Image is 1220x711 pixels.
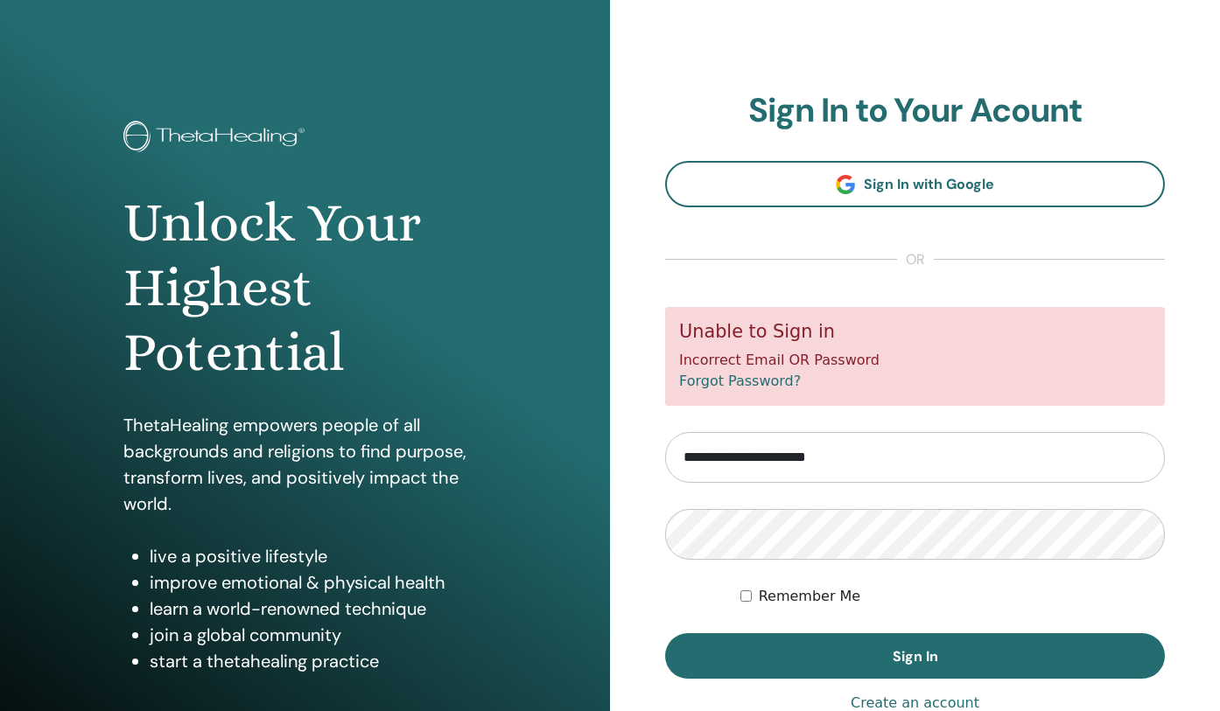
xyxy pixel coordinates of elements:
h1: Unlock Your Highest Potential [123,191,487,386]
div: Incorrect Email OR Password [665,307,1165,406]
li: start a thetahealing practice [150,648,487,674]
li: live a positive lifestyle [150,543,487,569]
label: Remember Me [759,586,861,607]
h5: Unable to Sign in [679,321,1151,343]
span: Sign In [893,647,938,666]
p: ThetaHealing empowers people of all backgrounds and religions to find purpose, transform lives, a... [123,412,487,517]
button: Sign In [665,633,1165,679]
h2: Sign In to Your Acount [665,91,1165,131]
a: Forgot Password? [679,373,801,389]
span: or [897,249,934,270]
li: learn a world-renowned technique [150,596,487,622]
span: Sign In with Google [864,175,994,193]
div: Keep me authenticated indefinitely or until I manually logout [740,586,1165,607]
a: Sign In with Google [665,161,1165,207]
li: join a global community [150,622,487,648]
li: improve emotional & physical health [150,569,487,596]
